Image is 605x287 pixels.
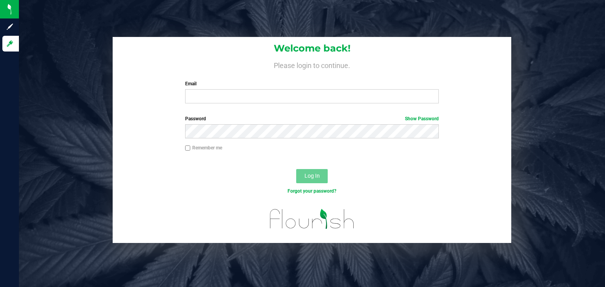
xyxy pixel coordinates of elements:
button: Log In [296,169,328,183]
a: Forgot your password? [288,188,336,194]
h1: Welcome back! [113,43,511,53]
h4: Please login to continue. [113,60,511,69]
img: flourish_logo.svg [262,203,362,235]
input: Remember me [185,145,191,151]
span: Password [185,116,206,121]
label: Email [185,80,439,87]
inline-svg: Sign up [6,23,14,31]
inline-svg: Log in [6,40,14,48]
span: Log In [304,173,320,179]
a: Show Password [405,116,439,121]
label: Remember me [185,144,222,151]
